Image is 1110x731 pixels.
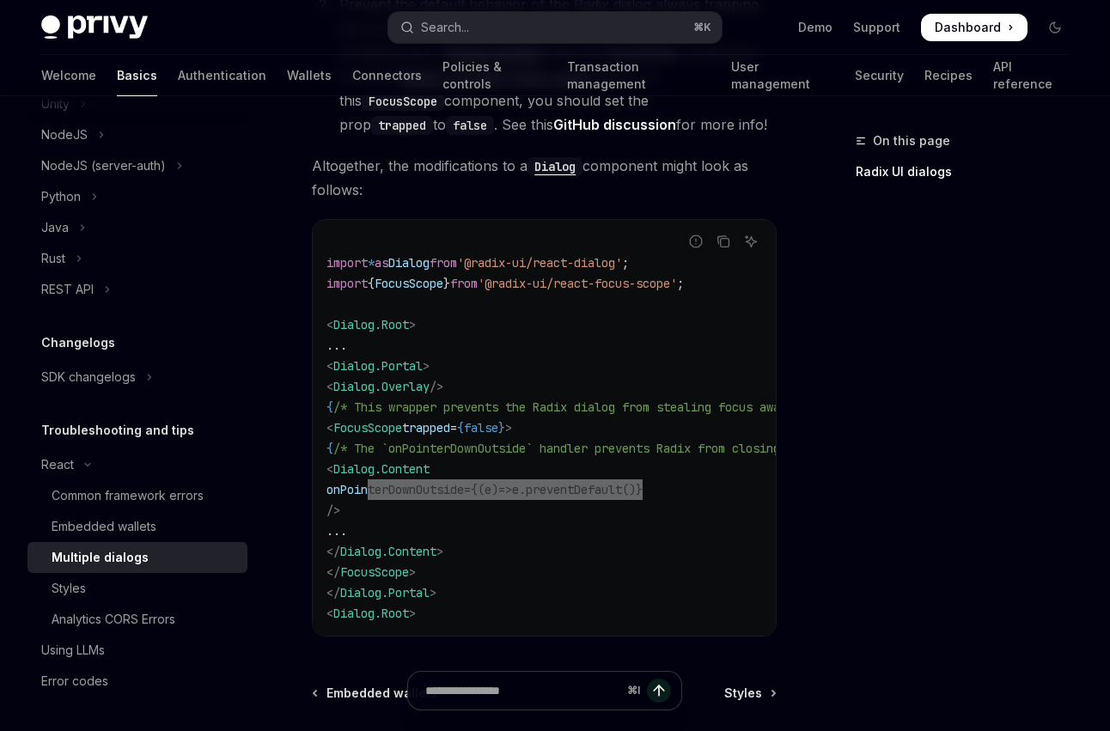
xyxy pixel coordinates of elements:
span: < [326,461,333,477]
a: Demo [798,19,832,36]
a: Support [853,19,900,36]
span: /* The `onPointerDownOutside` handler prevents Radix from closing the dialog when the user clicks... [333,441,1083,456]
a: Policies & controls [442,55,546,96]
button: Toggle Java section [27,212,247,243]
span: onPointerDownOutside [326,482,464,497]
span: Dashboard [935,19,1001,36]
span: Dialog.Portal [333,358,423,374]
span: FocusScope [375,276,443,291]
span: import [326,255,368,271]
span: { [368,276,375,291]
span: FocusScope [333,420,402,436]
span: as [375,255,388,271]
span: </ [326,544,340,559]
span: e [512,482,519,497]
a: Error codes [27,666,247,697]
span: < [326,358,333,374]
span: > [409,564,416,580]
span: Dialog.Root [333,606,409,621]
a: Basics [117,55,157,96]
span: preventDefault [526,482,622,497]
a: Welcome [41,55,96,96]
span: . [519,482,526,497]
div: Rust [41,248,65,269]
div: SDK changelogs [41,367,136,387]
div: Multiple dialogs [52,547,149,568]
button: Open search [388,12,722,43]
span: /* This wrapper prevents the Radix dialog from stealing focus away from other dialogs in the page... [333,399,1028,415]
a: Multiple dialogs [27,542,247,573]
a: Authentication [178,55,266,96]
button: Toggle dark mode [1041,14,1069,41]
span: = [450,420,457,436]
span: > [436,544,443,559]
div: NodeJS (server-auth) [41,155,166,176]
span: '@radix-ui/react-focus-scope' [478,276,677,291]
a: Dashboard [921,14,1028,41]
a: Wallets [287,55,332,96]
a: Dialog [528,157,582,174]
span: Dialog.Content [340,544,436,559]
button: Toggle Rust section [27,243,247,274]
span: ... [326,338,347,353]
span: { [471,482,478,497]
span: > [423,358,430,374]
button: Toggle Python section [27,181,247,212]
span: FocusScope [340,564,409,580]
span: ... [326,523,347,539]
span: Dialog.Overlay [333,379,430,394]
span: e [485,482,491,497]
span: } [498,420,505,436]
span: </ [326,564,340,580]
span: /> [326,503,340,518]
a: Analytics CORS Errors [27,604,247,635]
code: Dialog [528,157,582,176]
div: Analytics CORS Errors [52,609,175,630]
div: Error codes [41,671,108,691]
div: Search... [421,17,469,38]
a: Common framework errors [27,480,247,511]
span: { [457,420,464,436]
button: Toggle React section [27,449,247,480]
span: ; [677,276,684,291]
code: trapped [371,116,433,135]
div: NodeJS [41,125,88,145]
a: User management [731,55,833,96]
span: </ [326,585,340,600]
span: > [409,317,416,332]
a: GitHub discussion [553,116,676,134]
div: Common framework errors [52,485,204,506]
span: > [505,420,512,436]
span: () [622,482,636,497]
span: /> [430,379,443,394]
span: < [326,379,333,394]
span: } [443,276,450,291]
span: { [326,399,333,415]
span: ) [491,482,498,497]
span: ; [622,255,629,271]
button: Copy the contents from the code block [712,230,735,253]
a: Using LLMs [27,635,247,666]
span: Dialog [388,255,430,271]
button: Toggle NodeJS section [27,119,247,150]
button: Toggle REST API section [27,274,247,305]
a: Recipes [924,55,973,96]
code: FocusScope [362,92,444,111]
span: Dialog.Content [333,461,430,477]
span: Altogether, the modifications to a component might look as follows: [312,154,777,202]
span: '@radix-ui/react-dialog' [457,255,622,271]
div: Using LLMs [41,640,105,661]
button: Ask AI [740,230,762,253]
span: > [409,606,416,621]
span: Dialog.Root [333,317,409,332]
span: from [450,276,478,291]
span: => [498,482,512,497]
span: false [464,420,498,436]
button: Toggle SDK changelogs section [27,362,247,393]
span: < [326,420,333,436]
span: ( [478,482,485,497]
a: Styles [27,573,247,604]
a: Transaction management [567,55,711,96]
input: Ask a question... [425,672,620,710]
div: React [41,454,74,475]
